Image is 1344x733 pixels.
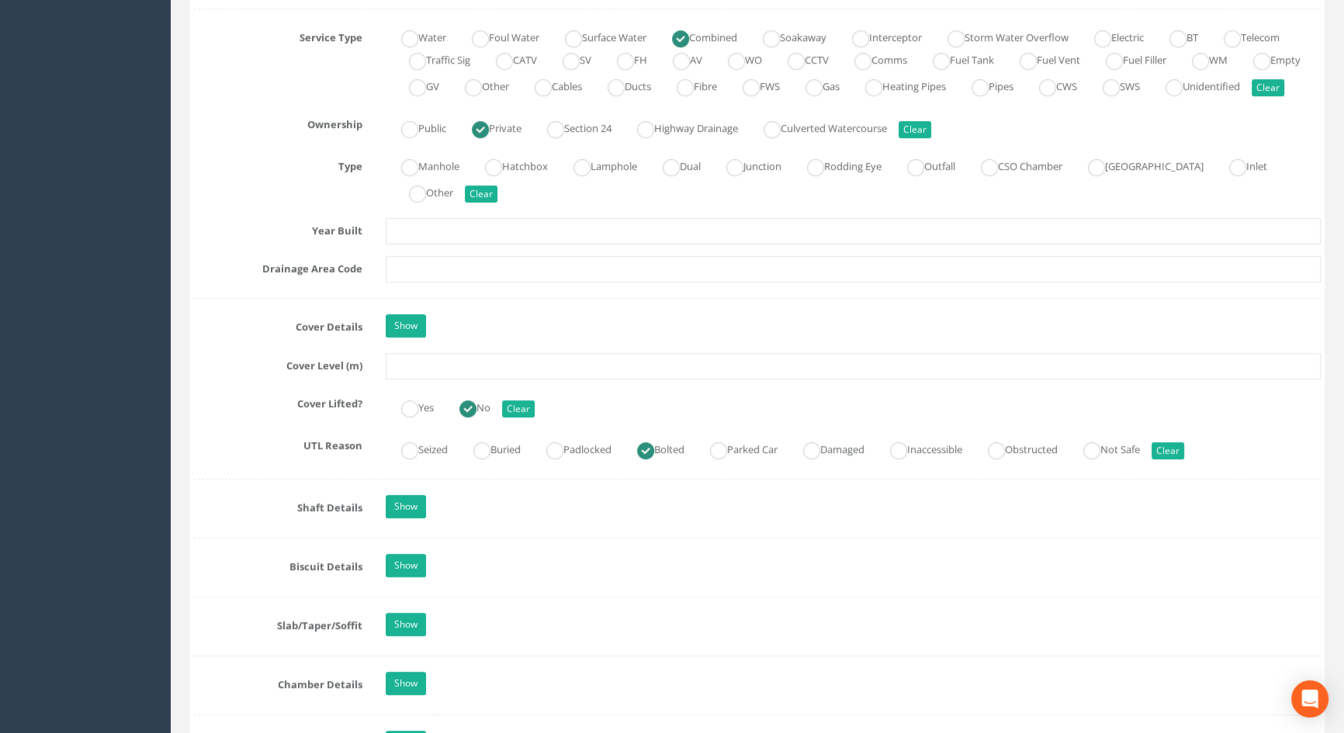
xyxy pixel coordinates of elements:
label: Fibre [661,74,717,96]
label: Slab/Taper/Soffit [182,613,374,633]
label: Buried [458,437,521,459]
label: Highway Drainage [622,116,738,138]
a: Show [386,672,426,695]
label: Service Type [182,25,374,45]
label: Chamber Details [182,672,374,692]
label: Inlet [1214,154,1267,176]
label: Fuel Tank [917,47,994,70]
label: Foul Water [456,25,539,47]
label: GV [393,74,439,96]
label: Drainage Area Code [182,256,374,276]
button: Clear [899,121,931,138]
label: Inaccessible [875,437,962,459]
label: Shaft Details [182,495,374,515]
label: WO [712,47,762,70]
label: Pipes [956,74,1013,96]
label: CATV [480,47,537,70]
label: CSO Chamber [965,154,1062,176]
label: Soakaway [747,25,826,47]
label: Storm Water Overflow [932,25,1069,47]
label: AV [657,47,702,70]
label: Surface Water [549,25,646,47]
label: Ownership [182,112,374,132]
a: Show [386,314,426,337]
a: Show [386,554,426,577]
label: Bolted [622,437,684,459]
label: Section 24 [532,116,611,138]
label: Manhole [386,154,459,176]
label: Other [393,180,453,202]
label: [GEOGRAPHIC_DATA] [1072,154,1204,176]
label: FH [601,47,647,70]
a: Show [386,613,426,636]
label: Culverted Watercourse [748,116,887,138]
label: Electric [1079,25,1144,47]
button: Clear [1252,79,1284,96]
label: Rodding Eye [792,154,882,176]
div: Open Intercom Messenger [1291,680,1328,717]
label: Telecom [1208,25,1280,47]
label: Biscuit Details [182,554,374,574]
label: Parked Car [695,437,778,459]
button: Clear [465,185,497,202]
label: CCTV [772,47,829,70]
label: SWS [1087,74,1140,96]
label: Junction [711,154,781,176]
label: No [444,395,490,417]
label: WM [1176,47,1228,70]
label: Traffic Sig [393,47,470,70]
label: Private [456,116,521,138]
label: Damaged [788,437,864,459]
label: BT [1154,25,1198,47]
label: Interceptor [837,25,922,47]
a: Show [386,495,426,518]
label: Dual [647,154,701,176]
label: Year Built [182,218,374,238]
label: Cables [519,74,582,96]
label: Public [386,116,446,138]
label: UTL Reason [182,433,374,453]
label: Cover Level (m) [182,353,374,373]
button: Clear [502,400,535,417]
label: Heating Pipes [850,74,946,96]
label: Yes [386,395,434,417]
label: Other [449,74,509,96]
button: Clear [1152,442,1184,459]
label: Type [182,154,374,174]
label: Cover Details [182,314,374,334]
label: Empty [1238,47,1301,70]
label: Outfall [892,154,955,176]
label: Water [386,25,446,47]
label: Fuel Vent [1004,47,1080,70]
label: Hatchbox [469,154,548,176]
label: Seized [386,437,448,459]
label: Comms [839,47,907,70]
label: Gas [790,74,840,96]
label: Not Safe [1068,437,1140,459]
label: Fuel Filler [1090,47,1166,70]
label: CWS [1024,74,1077,96]
label: Ducts [592,74,651,96]
label: FWS [727,74,780,96]
label: Cover Lifted? [182,391,374,411]
label: Combined [656,25,737,47]
label: SV [547,47,591,70]
label: Obstructed [972,437,1058,459]
label: Unidentified [1150,74,1240,96]
label: Lamphole [558,154,637,176]
label: Padlocked [531,437,611,459]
